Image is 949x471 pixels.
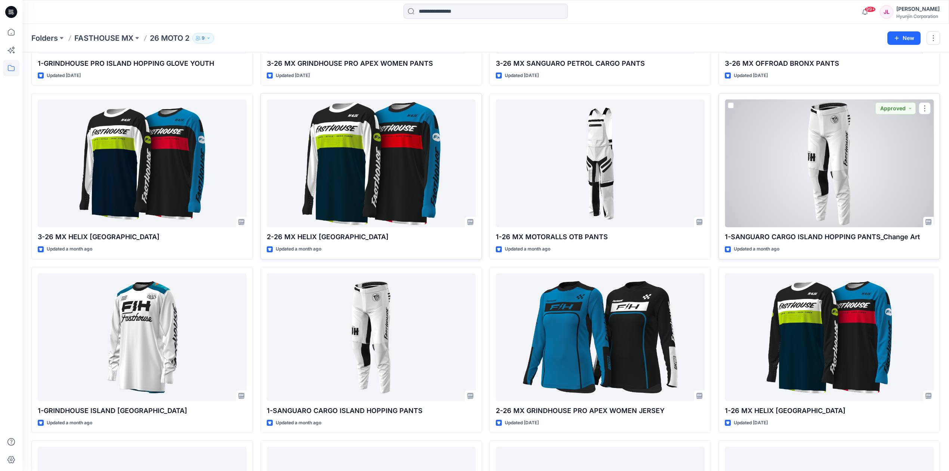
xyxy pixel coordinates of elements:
div: [PERSON_NAME] [896,4,940,13]
p: 3-26 MX GRINDHOUSE PRO APEX WOMEN PANTS [267,58,476,69]
p: 2-26 MX HELIX [GEOGRAPHIC_DATA] [267,232,476,242]
button: New [887,31,921,45]
p: Updated a month ago [47,419,92,427]
a: 1-26 MX HELIX DAYTONA JERSEY [725,273,934,401]
p: 3-26 MX OFFROAD BRONX PANTS [725,58,934,69]
p: Updated [DATE] [734,419,768,427]
p: Updated [DATE] [505,419,539,427]
p: 1-26 MX MOTORALLS OTB PANTS [496,232,705,242]
p: 3-26 MX SANGUARO PETROL CARGO PANTS [496,58,705,69]
a: 1-SANGUARO CARGO ISLAND HOPPING PANTS [267,273,476,401]
p: Updated [DATE] [505,72,539,80]
div: JL [880,5,893,19]
p: 1-SANGUARO CARGO ISLAND HOPPING PANTS [267,406,476,416]
p: 1-SANGUARO CARGO ISLAND HOPPING PANTS_Change Art [725,232,934,242]
div: Hyunjin Corporation [896,13,940,19]
p: 1-GRINDHOUSE PRO ISLAND HOPPING GLOVE YOUTH [38,58,247,69]
a: 2-26 MX GRINDHOUSE PRO APEX WOMEN JERSEY [496,273,705,401]
p: Updated [DATE] [734,72,768,80]
a: 1-GRINDHOUSE ISLAND HOPPING JERSEY [38,273,247,401]
p: 9 [202,34,205,42]
a: 1-SANGUARO CARGO ISLAND HOPPING PANTS_Change Art [725,99,934,227]
p: Updated a month ago [276,245,321,253]
p: Updated a month ago [505,245,550,253]
p: 2-26 MX GRINDHOUSE PRO APEX WOMEN JERSEY [496,406,705,416]
a: Folders [31,33,58,43]
p: 3-26 MX HELIX [GEOGRAPHIC_DATA] [38,232,247,242]
p: 26 MOTO 2 [150,33,189,43]
p: 1-26 MX HELIX [GEOGRAPHIC_DATA] [725,406,934,416]
p: Updated [DATE] [47,72,81,80]
button: 9 [192,33,214,43]
p: Updated a month ago [276,419,321,427]
span: 99+ [865,6,876,12]
p: Updated a month ago [734,245,779,253]
a: 1-26 MX MOTORALLS OTB PANTS [496,99,705,227]
p: Updated a month ago [47,245,92,253]
a: FASTHOUSE MX [74,33,133,43]
p: Updated [DATE] [276,72,310,80]
p: 1-GRINDHOUSE ISLAND [GEOGRAPHIC_DATA] [38,406,247,416]
a: 2-26 MX HELIX DAYTONA JERSEY [267,99,476,227]
a: 3-26 MX HELIX DAYTONA JERSEY [38,99,247,227]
